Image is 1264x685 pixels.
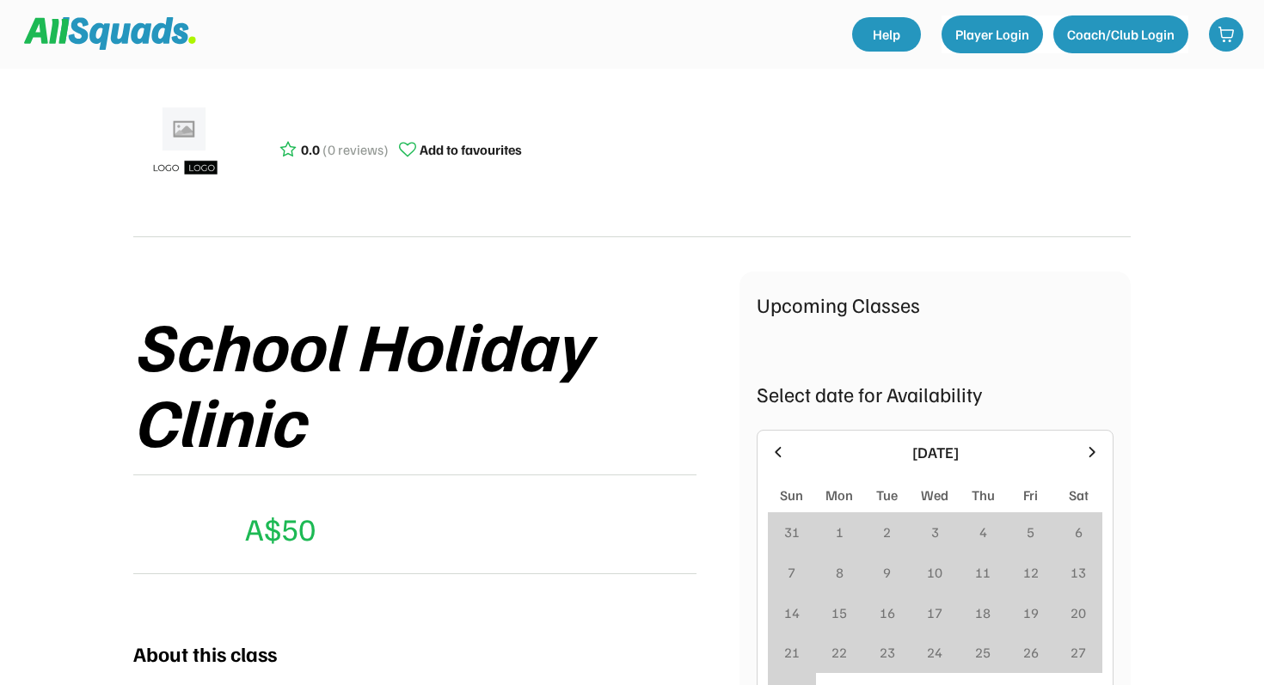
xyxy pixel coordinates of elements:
[1023,485,1038,505] div: Fri
[784,642,800,663] div: 21
[852,17,921,52] a: Help
[880,602,895,623] div: 16
[1023,602,1039,623] div: 19
[797,441,1073,464] div: [DATE]
[1071,602,1086,623] div: 20
[1075,522,1083,542] div: 6
[883,562,891,583] div: 9
[942,15,1043,53] button: Player Login
[757,289,1114,320] div: Upcoming Classes
[921,485,948,505] div: Wed
[420,139,522,160] div: Add to favourites
[784,522,800,542] div: 31
[831,642,847,663] div: 22
[975,602,991,623] div: 18
[931,522,939,542] div: 3
[979,522,987,542] div: 4
[972,485,995,505] div: Thu
[927,642,942,663] div: 24
[880,642,895,663] div: 23
[757,378,1114,409] div: Select date for Availability
[784,602,800,623] div: 14
[836,522,844,542] div: 1
[301,139,320,160] div: 0.0
[825,485,853,505] div: Mon
[1218,26,1235,43] img: shopping-cart-01%20%281%29.svg
[836,562,844,583] div: 8
[1053,15,1188,53] button: Coach/Club Login
[1023,642,1039,663] div: 26
[245,505,316,552] div: A$50
[133,504,175,545] img: yH5BAEAAAAALAAAAAABAAEAAAIBRAA7
[876,485,898,505] div: Tue
[322,139,389,160] div: (0 reviews)
[788,562,795,583] div: 7
[975,562,991,583] div: 11
[975,642,991,663] div: 25
[780,485,803,505] div: Sun
[1069,485,1089,505] div: Sat
[1071,642,1086,663] div: 27
[1023,562,1039,583] div: 12
[133,638,277,669] div: About this class
[133,306,739,457] div: School Holiday Clinic
[1071,562,1086,583] div: 13
[883,522,891,542] div: 2
[24,17,196,50] img: Squad%20Logo.svg
[831,602,847,623] div: 15
[1027,522,1034,542] div: 5
[927,602,942,623] div: 17
[142,101,228,187] img: ui-kit-placeholders-product-5_1200x.webp
[927,562,942,583] div: 10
